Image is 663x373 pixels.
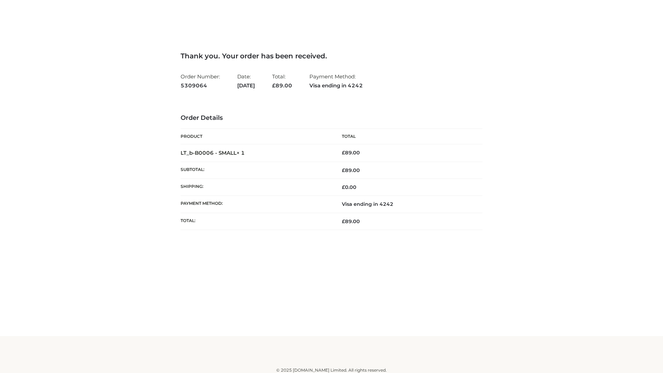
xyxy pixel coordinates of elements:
th: Subtotal: [181,162,331,179]
th: Total [331,129,482,144]
bdi: 89.00 [342,150,360,156]
strong: Visa ending in 4242 [309,81,363,90]
span: 89.00 [272,82,292,89]
li: Order Number: [181,70,220,92]
th: Shipping: [181,179,331,196]
span: £ [342,150,345,156]
span: £ [342,218,345,224]
li: Date: [237,70,255,92]
span: £ [342,167,345,173]
strong: LT_b-B0006 - SMALL [181,150,245,156]
bdi: 0.00 [342,184,356,190]
li: Payment Method: [309,70,363,92]
span: £ [272,82,276,89]
h3: Thank you. Your order has been received. [181,52,482,60]
span: 89.00 [342,167,360,173]
strong: × 1 [237,150,245,156]
span: 89.00 [342,218,360,224]
strong: 5309064 [181,81,220,90]
td: Visa ending in 4242 [331,196,482,213]
th: Product [181,129,331,144]
span: £ [342,184,345,190]
th: Total: [181,213,331,230]
strong: [DATE] [237,81,255,90]
h3: Order Details [181,114,482,122]
th: Payment method: [181,196,331,213]
li: Total: [272,70,292,92]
